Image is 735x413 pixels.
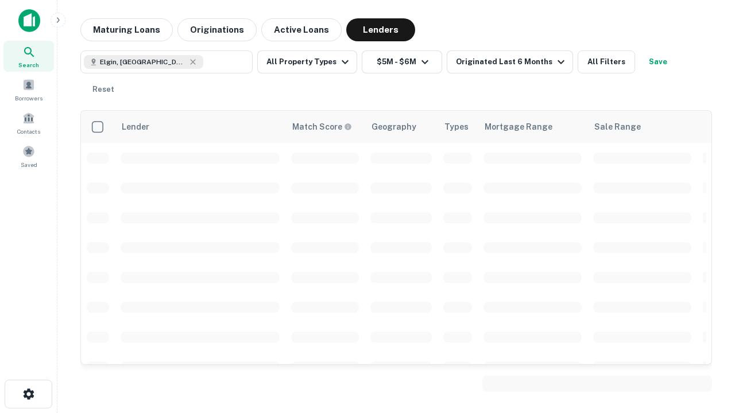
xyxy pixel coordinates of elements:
[18,9,40,32] img: capitalize-icon.png
[447,50,573,73] button: Originated Last 6 Months
[594,120,641,134] div: Sale Range
[17,127,40,136] span: Contacts
[678,321,735,376] iframe: Chat Widget
[292,120,350,133] h6: Match Score
[456,55,568,69] div: Originated Last 6 Months
[285,111,365,143] th: Capitalize uses an advanced AI algorithm to match your search with the best lender. The match sco...
[365,111,438,143] th: Geography
[362,50,442,73] button: $5M - $6M
[257,50,357,73] button: All Property Types
[177,18,257,41] button: Originations
[15,93,42,103] span: Borrowers
[3,74,54,105] a: Borrowers
[3,107,54,138] a: Contacts
[478,111,587,143] th: Mortgage Range
[444,120,469,134] div: Types
[261,18,342,41] button: Active Loans
[485,120,552,134] div: Mortgage Range
[85,78,122,101] button: Reset
[587,111,697,143] th: Sale Range
[100,57,186,67] span: Elgin, [GEOGRAPHIC_DATA], [GEOGRAPHIC_DATA]
[346,18,415,41] button: Lenders
[292,120,352,133] div: Capitalize uses an advanced AI algorithm to match your search with the best lender. The match sco...
[3,141,54,172] a: Saved
[80,18,173,41] button: Maturing Loans
[3,41,54,72] a: Search
[18,60,39,69] span: Search
[115,111,285,143] th: Lender
[578,50,635,73] button: All Filters
[122,120,149,134] div: Lender
[21,160,37,169] span: Saved
[372,120,416,134] div: Geography
[438,111,478,143] th: Types
[640,50,676,73] button: Save your search to get updates of matches that match your search criteria.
